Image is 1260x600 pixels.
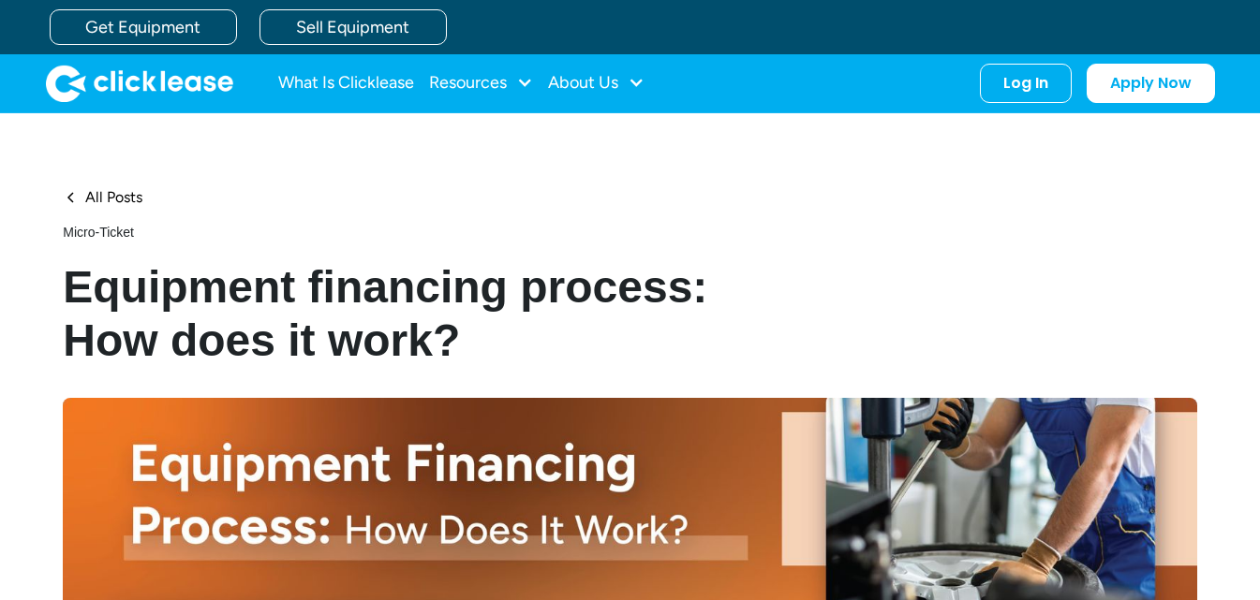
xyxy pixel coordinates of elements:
div: micro-ticket [63,223,782,241]
div: Log In [1003,74,1048,93]
a: All Posts [63,188,142,208]
div: About Us [548,65,645,102]
a: What Is Clicklease [278,65,414,102]
div: All Posts [85,188,142,208]
a: Apply Now [1087,64,1215,103]
a: home [46,65,233,102]
a: Sell Equipment [259,9,447,45]
h1: Equipment financing process: How does it work? [63,260,782,368]
img: Clicklease logo [46,65,233,102]
div: Resources [429,65,533,102]
a: Get Equipment [50,9,237,45]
